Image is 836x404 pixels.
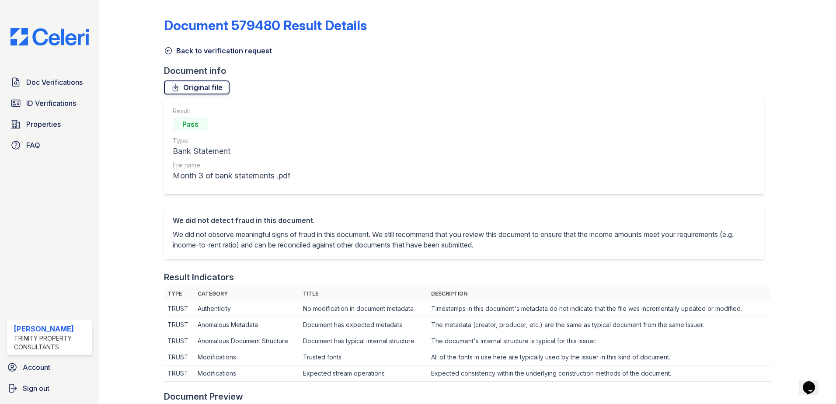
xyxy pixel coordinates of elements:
[26,77,83,87] span: Doc Verifications
[173,117,208,131] div: Pass
[300,366,428,382] td: Expected stream operations
[428,317,771,333] td: The metadata (creator, producer, etc.) are the same as typical document from the same issuer.
[164,45,272,56] a: Back to verification request
[164,301,194,317] td: TRUST
[300,287,428,301] th: Title
[164,333,194,349] td: TRUST
[164,349,194,366] td: TRUST
[26,119,61,129] span: Properties
[173,161,290,170] div: File name
[164,287,194,301] th: Type
[173,229,756,250] p: We did not observe meaningful signs of fraud in this document. We still recommend that you review...
[194,301,300,317] td: Authenticity
[300,333,428,349] td: Document has typical internal structure
[428,301,771,317] td: Timestamps in this document's metadata do not indicate that the file was incrementally updated or...
[23,362,50,373] span: Account
[300,349,428,366] td: Trusted fonts
[194,287,300,301] th: Category
[173,107,290,115] div: Result
[164,80,230,94] a: Original file
[7,73,92,91] a: Doc Verifications
[164,317,194,333] td: TRUST
[300,317,428,333] td: Document has expected metadata
[7,136,92,154] a: FAQ
[428,287,771,301] th: Description
[23,383,49,394] span: Sign out
[14,324,89,334] div: [PERSON_NAME]
[164,271,234,283] div: Result Indicators
[173,145,290,157] div: Bank Statement
[7,115,92,133] a: Properties
[164,390,243,403] div: Document Preview
[164,366,194,382] td: TRUST
[173,170,290,182] div: Month 3 of bank statements .pdf
[428,333,771,349] td: The document's internal structure is typical for this issuer.
[300,301,428,317] td: No modification in document metadata
[3,359,96,376] a: Account
[26,140,40,150] span: FAQ
[428,366,771,382] td: Expected consistency within the underlying construction methods of the document.
[194,366,300,382] td: Modifications
[164,17,367,33] a: Document 579480 Result Details
[3,28,96,45] img: CE_Logo_Blue-a8612792a0a2168367f1c8372b55b34899dd931a85d93a1a3d3e32e68fde9ad4.png
[799,369,827,395] iframe: chat widget
[173,136,290,145] div: Type
[3,380,96,397] a: Sign out
[7,94,92,112] a: ID Verifications
[173,215,756,226] div: We did not detect fraud in this document.
[428,349,771,366] td: All of the fonts in use here are typically used by the issuer in this kind of document.
[26,98,76,108] span: ID Verifications
[194,349,300,366] td: Modifications
[194,317,300,333] td: Anomalous Metadata
[194,333,300,349] td: Anomalous Document Structure
[164,65,771,77] div: Document info
[14,334,89,352] div: Trinity Property Consultants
